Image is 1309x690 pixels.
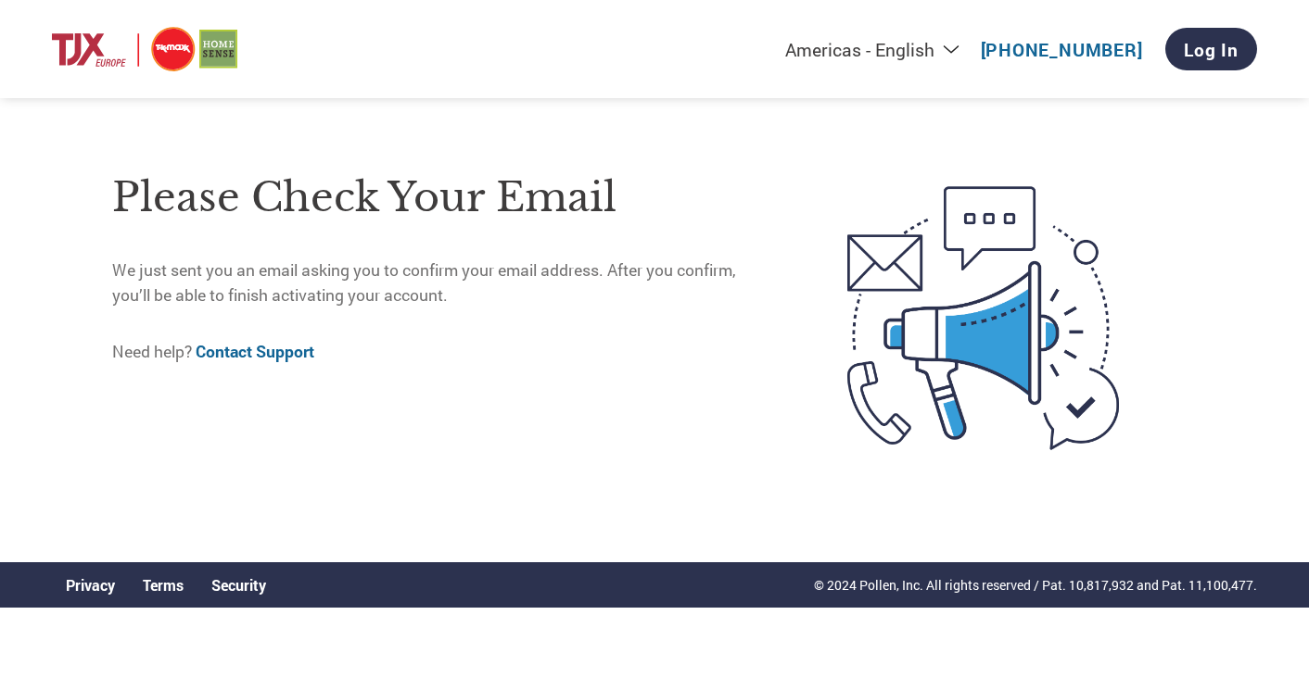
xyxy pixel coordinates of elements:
a: Privacy [66,575,115,595]
h1: Please check your email [112,168,769,228]
a: Security [211,575,266,595]
p: We just sent you an email asking you to confirm your email address. After you confirm, you’ll be ... [112,258,769,307]
p: © 2024 Pollen, Inc. All rights reserved / Pat. 10,817,932 and Pat. 11,100,477. [814,575,1257,595]
a: Terms [143,575,184,595]
a: [PHONE_NUMBER] [981,38,1143,61]
img: TJX Europe [52,24,237,75]
a: Contact Support [196,341,314,362]
img: open-email [769,153,1197,483]
p: Need help? [112,340,769,364]
a: Log In [1165,28,1257,70]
